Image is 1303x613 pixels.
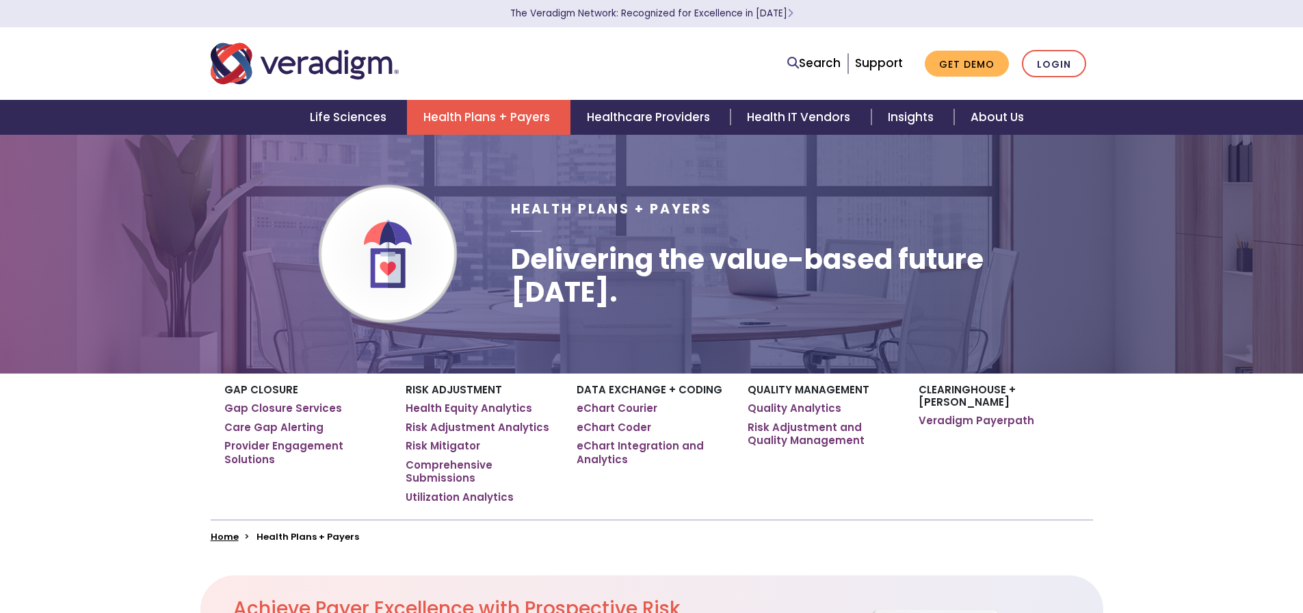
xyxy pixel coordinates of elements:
[855,55,903,71] a: Support
[406,421,549,434] a: Risk Adjustment Analytics
[577,421,651,434] a: eChart Coder
[577,402,657,415] a: eChart Courier
[748,402,841,415] a: Quality Analytics
[570,100,731,135] a: Healthcare Providers
[511,200,712,218] span: Health Plans + Payers
[406,491,514,504] a: Utilization Analytics
[871,100,954,135] a: Insights
[406,458,556,485] a: Comprehensive Submissions
[919,414,1034,428] a: Veradigm Payerpath
[511,243,1092,309] h1: Delivering the value-based future [DATE].
[406,402,532,415] a: Health Equity Analytics
[925,51,1009,77] a: Get Demo
[731,100,871,135] a: Health IT Vendors
[510,7,793,20] a: The Veradigm Network: Recognized for Excellence in [DATE]Learn More
[954,100,1040,135] a: About Us
[293,100,407,135] a: Life Sciences
[211,530,239,543] a: Home
[224,421,324,434] a: Care Gap Alerting
[211,41,399,86] img: Veradigm logo
[407,100,570,135] a: Health Plans + Payers
[224,439,385,466] a: Provider Engagement Solutions
[787,54,841,73] a: Search
[577,439,727,466] a: eChart Integration and Analytics
[406,439,480,453] a: Risk Mitigator
[748,421,898,447] a: Risk Adjustment and Quality Management
[787,7,793,20] span: Learn More
[1022,50,1086,78] a: Login
[224,402,342,415] a: Gap Closure Services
